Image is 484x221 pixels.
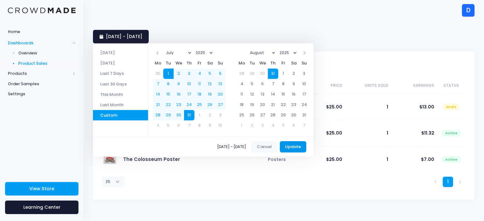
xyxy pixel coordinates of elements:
[299,120,309,131] td: 7
[237,58,247,69] th: Mo
[163,110,174,120] td: 29
[247,100,257,110] td: 19
[257,58,268,69] th: We
[184,89,194,100] td: 17
[163,89,174,100] td: 15
[289,58,299,69] th: Sa
[194,120,205,131] td: 8
[123,156,180,163] a: The Colosseum Poster
[387,130,388,136] span: 1
[247,110,257,120] td: 26
[299,89,309,100] td: 17
[268,79,278,89] td: 7
[8,81,76,87] span: Order Samples
[326,156,342,163] span: $25.00
[93,100,148,110] li: Last Month
[93,58,148,68] li: [DATE]
[153,100,163,110] td: 21
[18,50,76,56] span: Overview
[194,110,205,120] td: 1
[443,103,459,110] span: Draft
[163,79,174,89] td: 8
[280,141,307,152] button: Update
[257,110,268,120] td: 27
[184,110,194,120] td: 31
[8,70,70,77] span: Products
[296,78,342,94] th: Price: activate to sort column ascending
[251,141,277,152] button: Cancel
[8,91,76,97] span: Settings
[194,69,205,79] td: 4
[174,110,184,120] td: 30
[387,104,388,110] span: 1
[278,69,289,79] td: 1
[278,58,289,69] th: Fr
[442,156,460,163] span: Active
[268,156,286,163] span: Posters
[205,69,215,79] td: 5
[163,100,174,110] td: 22
[153,110,163,120] td: 28
[184,69,194,79] td: 3
[174,120,184,131] td: 6
[215,58,226,69] th: Su
[174,79,184,89] td: 9
[237,79,247,89] td: 4
[247,79,257,89] td: 5
[387,156,388,163] span: 1
[215,110,226,120] td: 3
[278,79,289,89] td: 8
[205,58,215,69] th: Sa
[8,29,76,35] span: Home
[8,8,76,14] img: Logo
[289,69,299,79] td: 2
[153,69,163,79] td: 30
[237,110,247,120] td: 25
[29,185,54,192] span: View Store
[247,58,257,69] th: Tu
[174,69,184,79] td: 2
[419,104,434,110] span: $13.00
[237,100,247,110] td: 18
[106,33,142,40] span: [DATE] - [DATE]
[442,130,460,137] span: Active
[299,100,309,110] td: 24
[278,120,289,131] td: 5
[299,69,309,79] td: 3
[289,110,299,120] td: 30
[194,100,205,110] td: 25
[205,79,215,89] td: 12
[184,120,194,131] td: 7
[153,120,163,131] td: 4
[174,100,184,110] td: 23
[247,89,257,100] td: 12
[421,156,434,163] span: $7.00
[462,4,475,17] div: D
[153,89,163,100] td: 14
[194,79,205,89] td: 11
[93,47,148,58] li: [DATE]
[257,120,268,131] td: 3
[268,120,278,131] td: 4
[163,69,174,79] td: 1
[215,89,226,100] td: 20
[237,89,247,100] td: 11
[215,100,226,110] td: 27
[278,100,289,110] td: 22
[194,89,205,100] td: 18
[174,58,184,69] th: We
[278,89,289,100] td: 15
[289,100,299,110] td: 23
[205,89,215,100] td: 19
[268,69,278,79] td: 31
[93,30,149,43] a: [DATE] - [DATE]
[289,79,299,89] td: 9
[342,78,388,94] th: Units Sold: activate to sort column ascending
[184,58,194,69] th: Th
[215,120,226,131] td: 10
[205,100,215,110] td: 26
[5,182,78,196] a: View Store
[268,110,278,120] td: 28
[215,79,226,89] td: 13
[205,120,215,131] td: 9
